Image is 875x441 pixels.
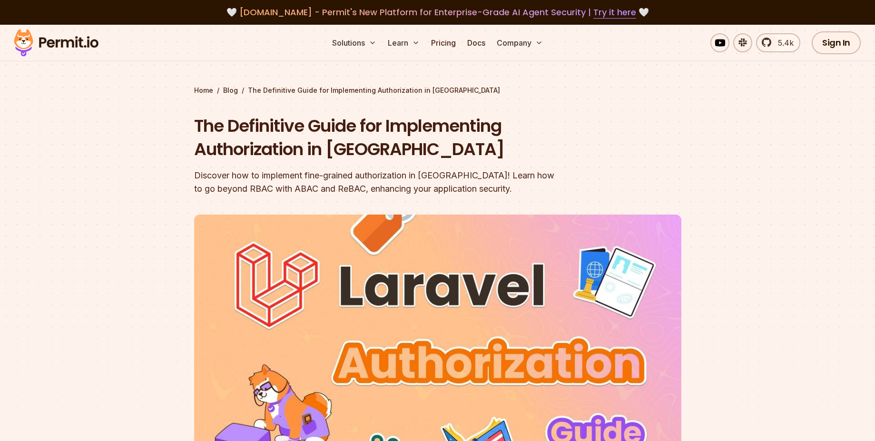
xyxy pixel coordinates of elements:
span: [DOMAIN_NAME] - Permit's New Platform for Enterprise-Grade AI Agent Security | [239,6,636,18]
a: Docs [463,33,489,52]
a: Try it here [593,6,636,19]
div: / / [194,86,681,95]
div: 🤍 🤍 [23,6,852,19]
span: 5.4k [772,37,794,49]
a: 5.4k [756,33,800,52]
h1: The Definitive Guide for Implementing Authorization in [GEOGRAPHIC_DATA] [194,114,560,161]
img: Permit logo [10,27,103,59]
a: Pricing [427,33,460,52]
div: Discover how to implement fine-grained authorization in [GEOGRAPHIC_DATA]! Learn how to go beyond... [194,169,560,196]
a: Blog [223,86,238,95]
a: Sign In [812,31,861,54]
button: Solutions [328,33,380,52]
button: Learn [384,33,423,52]
button: Company [493,33,547,52]
a: Home [194,86,213,95]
